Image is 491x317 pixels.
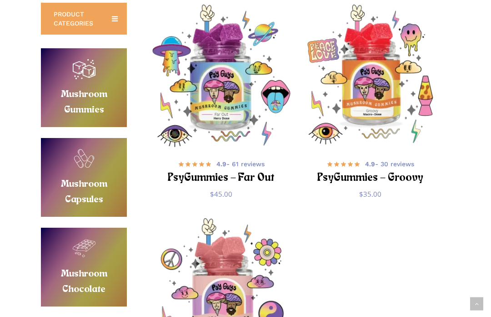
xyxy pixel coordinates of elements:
[311,158,430,183] a: 4.9- 30 reviews PsyGummies – Groovy
[162,158,281,183] a: 4.9- 61 reviews PsyGummies – Far Out
[210,189,232,199] bdi: 45.00
[470,297,483,311] a: Back to top
[216,159,265,169] span: - 61 reviews
[299,5,441,147] img: Psychedelic mushroom gummies jar with colorful designs.
[162,170,281,187] h2: PsyGummies – Far Out
[359,189,363,199] span: $
[299,5,441,147] a: PsyGummies - Groovy
[150,5,293,147] img: Psychedelic mushroom gummies in a colorful jar.
[210,189,214,199] span: $
[311,170,430,187] h2: PsyGummies – Groovy
[41,3,127,35] a: PRODUCT CATEGORIES
[216,160,226,168] b: 4.9
[359,189,381,199] bdi: 35.00
[150,5,293,147] a: PsyGummies - Far Out
[365,159,414,169] span: - 30 reviews
[365,160,375,168] b: 4.9
[54,10,101,28] span: PRODUCT CATEGORIES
